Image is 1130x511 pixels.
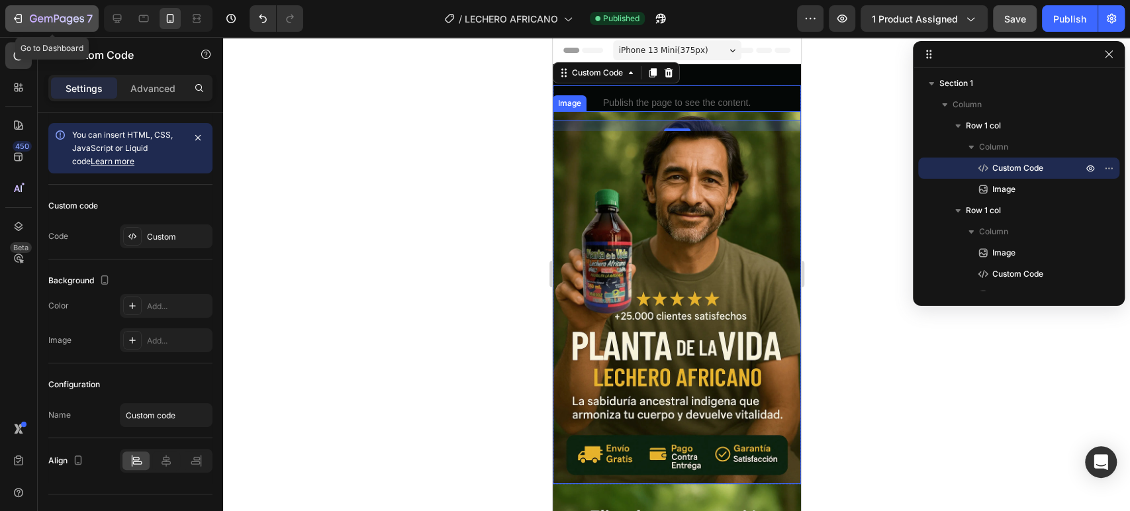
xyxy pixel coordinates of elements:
[72,130,173,166] span: You can insert HTML, CSS, JavaScript or Liquid code
[147,335,209,347] div: Add...
[66,81,103,95] p: Settings
[861,5,988,32] button: 1 product assigned
[48,272,113,290] div: Background
[91,156,134,166] a: Learn more
[48,300,69,312] div: Color
[48,409,71,421] div: Name
[147,231,209,243] div: Custom
[992,183,1015,196] span: Image
[1085,446,1117,478] div: Open Intercom Messenger
[553,37,801,511] iframe: Design area
[1053,12,1086,26] div: Publish
[992,289,1015,302] span: Image
[979,140,1008,154] span: Column
[130,81,175,95] p: Advanced
[992,162,1043,175] span: Custom Code
[1042,5,1098,32] button: Publish
[10,242,32,253] div: Beta
[5,5,99,32] button: 7
[48,334,71,346] div: Image
[48,379,100,391] div: Configuration
[48,452,86,470] div: Align
[953,98,982,111] span: Column
[992,267,1043,281] span: Custom Code
[1004,13,1026,24] span: Save
[966,204,1001,217] span: Row 1 col
[147,301,209,312] div: Add...
[603,13,639,24] span: Published
[939,77,973,90] span: Section 1
[13,141,32,152] div: 450
[48,230,68,242] div: Code
[64,47,177,63] p: Custom Code
[48,200,98,212] div: Custom code
[87,11,93,26] p: 7
[993,5,1037,32] button: Save
[979,225,1008,238] span: Column
[459,12,462,26] span: /
[966,119,1001,132] span: Row 1 col
[992,246,1015,259] span: Image
[465,12,558,26] span: LECHERO AFRICANO
[250,5,303,32] div: Undo/Redo
[872,12,958,26] span: 1 product assigned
